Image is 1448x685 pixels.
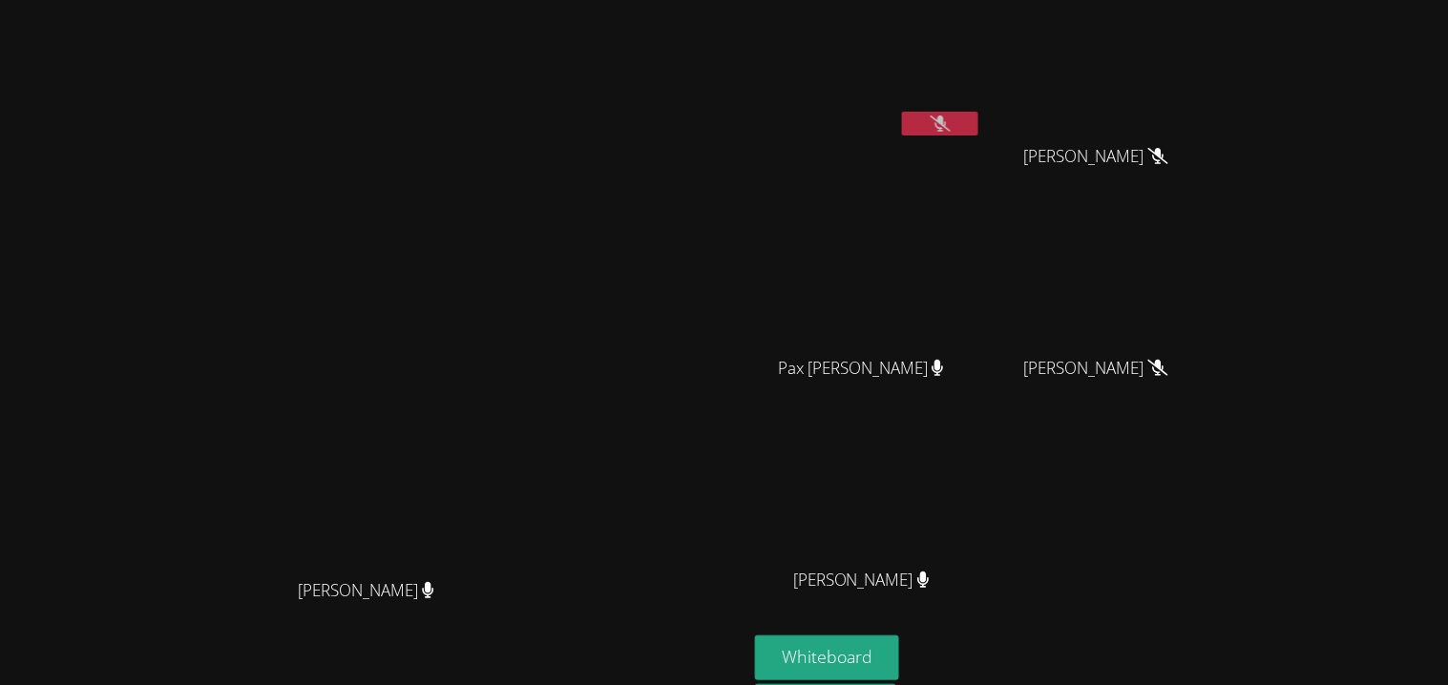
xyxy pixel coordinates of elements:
[1024,355,1168,383] span: [PERSON_NAME]
[778,355,944,383] span: Pax [PERSON_NAME]
[755,635,899,680] button: Whiteboard
[1024,143,1168,171] span: [PERSON_NAME]
[793,567,930,594] span: [PERSON_NAME]
[298,577,434,605] span: [PERSON_NAME]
